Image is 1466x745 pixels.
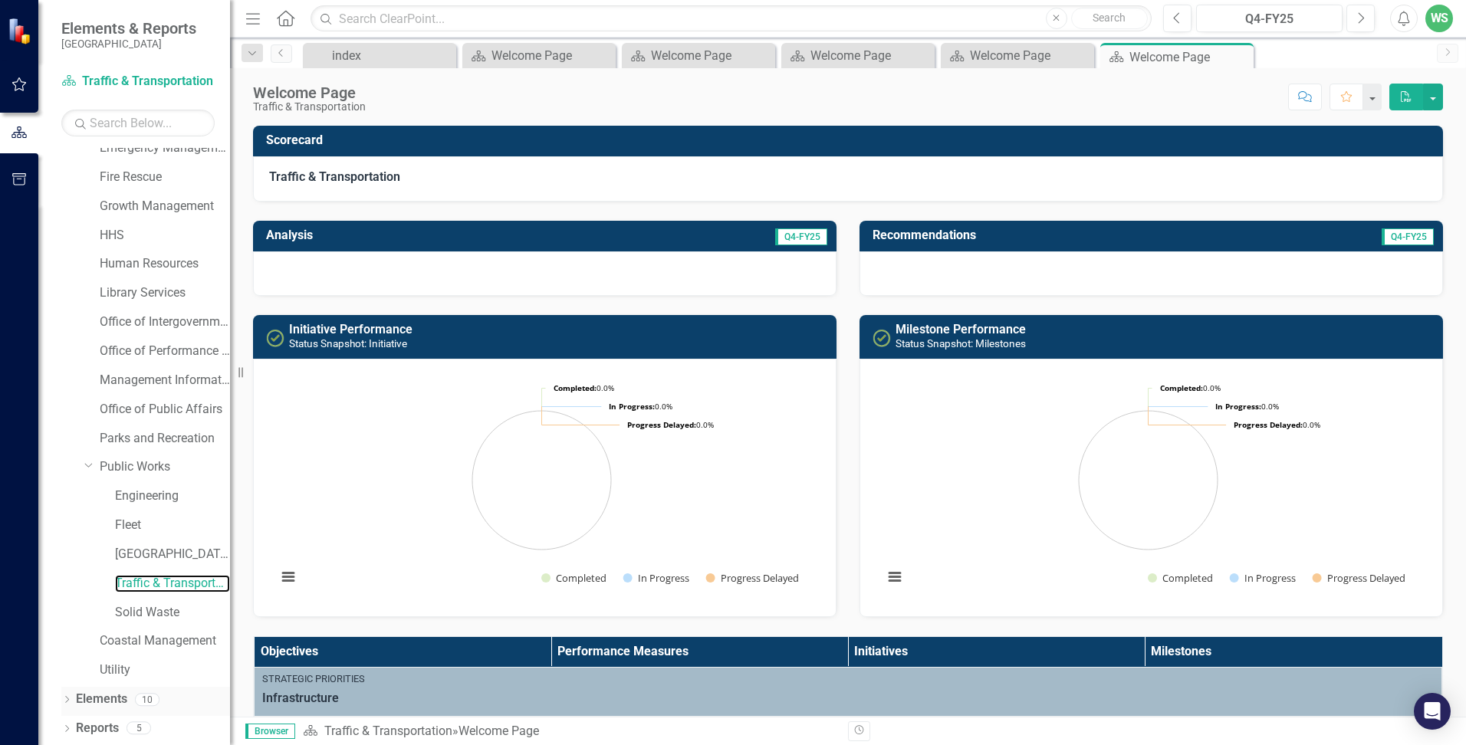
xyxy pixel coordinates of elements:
[289,322,413,336] a: Initiative Performance
[324,724,452,738] a: Traffic & Transportation
[1215,401,1279,412] text: 0.0%
[706,571,800,585] button: Show Progress Delayed
[115,604,230,622] a: Solid Waste
[775,228,827,245] span: Q4-FY25
[785,46,931,65] a: Welcome Page
[61,73,215,90] a: Traffic & Transportation
[609,401,672,412] text: 0.0%
[627,419,696,430] tspan: Progress Delayed:
[115,517,230,534] a: Fleet
[266,329,284,347] img: Completed
[491,46,612,65] div: Welcome Page
[1425,5,1453,32] button: WS
[76,691,127,708] a: Elements
[262,690,1434,707] span: Infrastructure
[1230,571,1296,585] button: Show In Progress
[1160,382,1203,393] tspan: Completed:
[100,139,230,157] a: Emergency Management
[651,46,771,65] div: Welcome Page
[269,371,814,601] svg: Interactive chart
[1234,419,1320,430] text: 0.0%
[876,371,1427,601] div: Chart. Highcharts interactive chart.
[970,46,1090,65] div: Welcome Page
[1201,10,1337,28] div: Q4-FY25
[100,255,230,273] a: Human Resources
[100,372,230,389] a: Management Information Systems
[873,228,1243,242] h3: Recommendations
[884,566,906,588] button: View chart menu, Chart
[266,228,528,242] h3: Analysis
[253,84,366,101] div: Welcome Page
[541,571,606,585] button: Show Completed
[896,337,1026,350] small: Status Snapshot: Milestones
[311,5,1152,32] input: Search ClearPoint...
[253,101,366,113] div: Traffic & Transportation
[1215,401,1261,412] tspan: In Progress:
[466,46,612,65] a: Welcome Page
[289,337,407,350] small: Status Snapshot: Initiative
[332,46,452,65] div: index
[627,419,714,430] text: 0.0%
[76,720,119,737] a: Reports
[100,343,230,360] a: Office of Performance & Transparency
[1148,571,1213,585] button: Show Completed
[876,371,1421,601] svg: Interactive chart
[127,722,151,735] div: 5
[100,430,230,448] a: Parks and Recreation
[269,371,820,601] div: Chart. Highcharts interactive chart.
[135,693,159,706] div: 10
[61,19,196,38] span: Elements & Reports
[100,284,230,302] a: Library Services
[307,46,452,65] a: index
[278,566,299,588] button: View chart menu, Chart
[554,382,614,393] text: 0.0%
[1196,5,1343,32] button: Q4-FY25
[1313,571,1407,585] button: Show Progress Delayed
[303,723,837,740] div: »
[100,632,230,650] a: Coastal Management
[115,575,230,592] a: Traffic & Transportation
[266,133,1435,147] h3: Scorecard
[1414,693,1451,730] div: Open Intercom Messenger
[1382,228,1434,245] span: Q4-FY25
[459,724,539,738] div: Welcome Page
[1071,8,1148,29] button: Search
[262,672,1434,686] div: Strategic Priorities
[623,571,689,585] button: Show In Progress
[1160,382,1221,393] text: 0.0%
[245,724,295,739] span: Browser
[100,661,230,679] a: Utility
[1129,48,1250,67] div: Welcome Page
[115,546,230,563] a: [GEOGRAPHIC_DATA]
[100,198,230,215] a: Growth Management
[61,38,196,50] small: [GEOGRAPHIC_DATA]
[100,401,230,418] a: Office of Public Affairs
[609,401,655,412] tspan: In Progress:
[269,169,400,184] strong: Traffic & Transportation
[100,458,230,476] a: Public Works
[626,46,771,65] a: Welcome Page
[100,313,230,331] a: Office of Intergovernmental Affairs
[1093,11,1126,24] span: Search
[810,46,931,65] div: Welcome Page
[945,46,1090,65] a: Welcome Page
[115,487,230,505] a: Engineering
[1234,419,1303,430] tspan: Progress Delayed:
[100,169,230,186] a: Fire Rescue
[7,16,36,45] img: ClearPoint Strategy
[100,227,230,245] a: HHS
[554,382,597,393] tspan: Completed:
[896,322,1026,336] a: Milestone Performance
[61,110,215,136] input: Search Below...
[873,329,891,347] img: Completed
